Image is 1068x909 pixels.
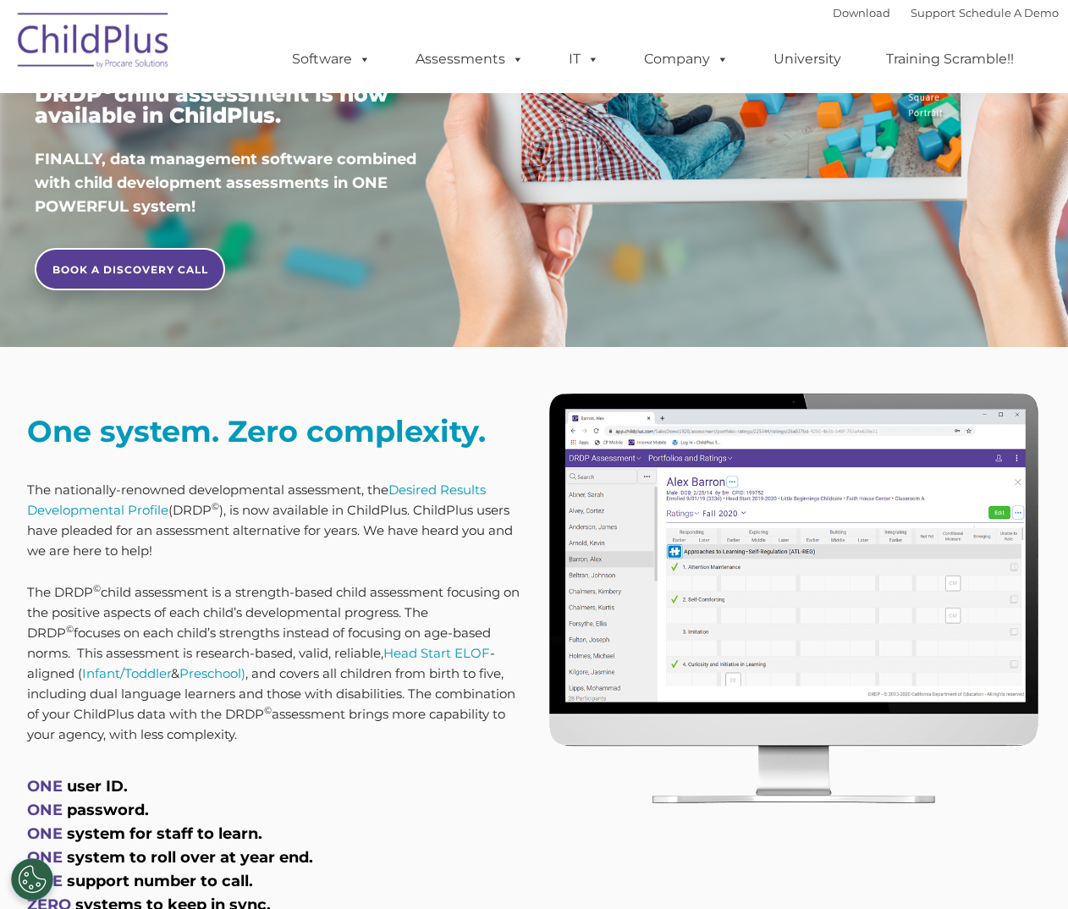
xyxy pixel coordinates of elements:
[911,6,955,19] a: Support
[67,801,149,819] span: password.
[833,6,1059,19] font: |
[833,6,890,19] a: Download
[35,60,388,128] span: The nationally-renowned DRDP child assessment is now available in ChildPlus.
[27,801,63,819] span: ONE
[27,482,486,518] a: Desired Results Developmental Profile
[959,6,1059,19] a: Schedule A Demo
[27,848,63,867] span: ONE
[9,1,179,85] img: ChildPlus by Procare Solutions
[275,42,388,76] a: Software
[35,150,416,216] span: FINALLY, data management software combined with child development assessments in ONE POWERFUL sys...
[67,848,313,867] span: system to roll over at year end.
[27,480,522,561] p: The nationally-renowned developmental assessment, the (DRDP ), is now available in ChildPlus. Chi...
[27,777,63,796] span: ONE
[27,582,522,745] p: The DRDP child assessment is a strength-based child assessment focusing on the positive aspects o...
[757,42,858,76] a: University
[552,42,616,76] a: IT
[869,42,1031,76] a: Training Scramble!!
[82,665,171,681] a: Infant/Toddler
[67,777,128,796] span: user ID.
[399,42,541,76] a: Assessments
[27,824,63,843] span: ONE
[791,726,1068,909] iframe: Chat Widget
[179,665,245,681] a: Preschool)
[27,413,486,449] strong: One system. Zero complexity.
[93,582,101,594] sup: ©
[67,824,262,843] span: system for staff to learn.
[212,500,219,512] sup: ©
[627,42,746,76] a: Company
[383,645,490,661] a: Head Start ELOF
[102,79,114,98] sup: ©
[264,704,272,716] sup: ©
[11,858,53,901] button: Cookies Settings
[35,248,225,290] a: BOOK A DISCOVERY CALL
[547,391,1042,807] img: DRDP-Desktop-2020
[66,623,74,635] sup: ©
[67,872,253,890] span: support number to call.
